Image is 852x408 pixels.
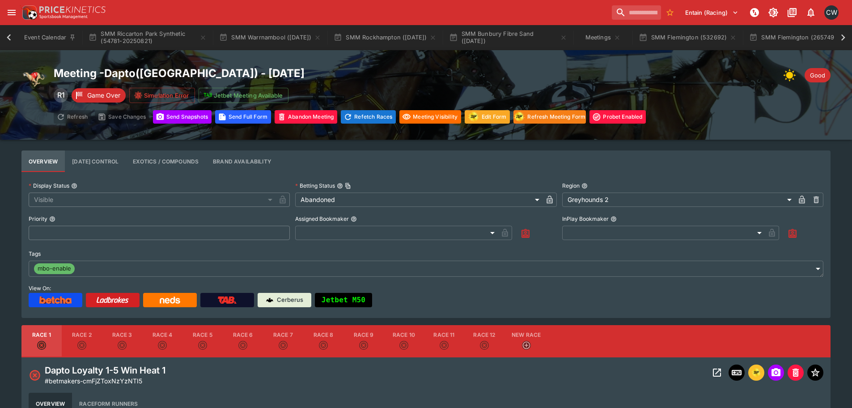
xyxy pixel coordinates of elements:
div: Visible [29,193,276,207]
svg: Abandoned [399,341,408,350]
button: Set all events in meeting to specified visibility [399,110,461,124]
button: Clint Wallis [822,3,841,22]
p: Priority [29,215,47,223]
button: Race 11 [424,325,464,357]
button: New Race [504,325,548,357]
input: search [612,5,661,20]
div: racingform [751,367,762,378]
button: Refresh Meeting Form [513,110,586,124]
img: Neds [160,296,180,304]
img: jetbet-logo.svg [203,91,212,100]
svg: Abandoned [238,341,247,350]
button: Betting StatusCopy To Clipboard [337,183,343,189]
img: racingform.png [513,111,526,122]
button: Assign to Me [517,226,534,242]
img: Ladbrokes [96,296,129,304]
svg: Abandoned [29,369,41,382]
button: Documentation [784,4,800,21]
button: SMM Flemington (265749) [744,25,852,50]
button: Simulation Error [129,88,195,103]
h4: Dapto Loyalty 1-5 Win Heat 1 [45,365,165,376]
button: Configure brand availability for the meeting [206,150,279,172]
div: Abandoned [295,193,542,207]
button: Toggle ProBet for every event in this meeting [589,110,646,124]
button: Meetings [574,25,632,50]
p: Display Status [29,182,69,189]
button: Assign to Me [784,226,801,242]
button: SMM Riccarton Park Synthetic (54781-20250821) [83,25,212,50]
img: Cerberus [266,296,273,304]
span: mbo-enable [34,264,75,273]
button: Configure each race specific details at once [65,150,126,172]
button: Race 5 [182,325,223,357]
button: Event Calendar [19,25,81,50]
div: Track Condition: Good [805,68,831,82]
button: Mark all events in meeting as closed and abandoned. [275,110,337,124]
button: Region [581,183,588,189]
div: Clint Wallis [824,5,839,20]
a: Cerberus [258,293,311,307]
img: sun.png [783,66,801,84]
img: racingform.png [751,368,762,378]
span: Mark an event as closed and abandoned. [788,367,804,376]
img: PriceKinetics Logo [20,4,38,21]
img: Betcha [39,296,72,304]
button: Base meeting details [21,150,65,172]
button: Toggle light/dark mode [765,4,781,21]
button: Jetbet M50 [315,293,372,307]
p: Assigned Bookmaker [295,215,349,223]
button: Race 7 [263,325,303,357]
svg: Abandoned [158,341,167,350]
button: Race 2 [62,325,102,357]
p: Game Over [87,90,120,100]
button: Priority [49,216,55,222]
div: Weather: FINE [783,66,801,84]
button: Refetching all race data will discard any changes you have made and reload the latest race data f... [341,110,396,124]
svg: Abandoned [319,341,328,350]
button: open drawer [4,4,20,21]
button: racingform [748,365,764,381]
button: Race 3 [102,325,142,357]
button: Race 12 [464,325,504,357]
button: View and edit meeting dividends and compounds. [126,150,206,172]
div: racingform [513,111,526,123]
h2: Meeting - Dapto ( [GEOGRAPHIC_DATA] ) - [DATE] [54,66,646,80]
svg: Abandoned [480,341,489,350]
svg: Abandoned [440,341,449,350]
button: Inplay [729,365,745,381]
svg: Abandoned [198,341,207,350]
button: Notifications [803,4,819,21]
button: SMM Bunbury Fibre Sand ([DATE]) [444,25,572,50]
p: InPlay Bookmaker [562,215,609,223]
span: Good [805,71,831,80]
p: Copy To Clipboard [45,376,142,386]
button: Assigned Bookmaker [351,216,357,222]
img: PriceKinetics [39,6,106,13]
p: Cerberus [277,296,303,305]
button: Race 10 [384,325,424,357]
button: NOT Connected to PK [746,4,763,21]
img: greyhound_racing.png [21,66,47,91]
button: Open Event [709,365,725,381]
button: Send Snapshots [153,110,212,124]
svg: Abandoned [77,341,86,350]
button: Race 6 [223,325,263,357]
button: Send Full Form [215,110,271,124]
button: Race 9 [343,325,384,357]
button: Race 8 [303,325,343,357]
svg: Abandoned [37,341,46,350]
button: Race 1 [21,325,62,357]
p: Betting Status [295,182,335,189]
img: Sportsbook Management [39,15,88,19]
button: SMM Rockhampton ([DATE]) [328,25,442,50]
button: Select Tenant [680,5,744,20]
p: Region [562,182,580,189]
div: racingform [467,111,480,123]
button: SMM Flemington (532692) [633,25,742,50]
button: Race 4 [142,325,182,357]
button: SMM Warrnambool ([DATE]) [214,25,326,50]
button: Jetbet Meeting Available [199,88,289,103]
span: Send Snapshot [768,365,784,381]
svg: Abandoned [118,341,127,350]
p: Tags [29,250,41,258]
